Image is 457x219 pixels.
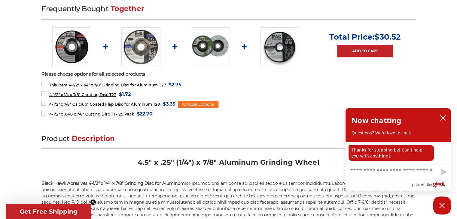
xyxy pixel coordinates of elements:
[346,142,451,163] div: chat
[49,83,166,87] span: 4-1/2" x 1/4" x 7/8" Grinding Disc for Aluminum T27
[137,110,153,118] span: $22.70
[345,108,451,191] div: olark chatbox
[436,165,451,179] button: Send message
[41,4,108,13] span: Frequently Bought
[337,45,393,57] a: Add to Cart
[20,208,78,215] span: Get Free Shipping
[41,158,416,171] h2: 4.5" x .25" (1/4") x 7/8" Aluminum Grinding Wheel
[119,90,131,98] span: $1.72
[163,100,175,108] span: $3.35
[6,204,91,219] div: Get Free ShippingClose teaser
[412,181,428,188] span: powered
[329,32,401,42] p: Total Price:
[374,32,401,42] span: $30.52
[90,199,96,205] button: Close teaser
[49,83,69,87] strong: This Item:
[352,130,445,136] p: Questions? We'd love to chat.
[52,27,91,66] img: 4.5 inch grinding wheel for aluminum
[41,181,185,186] strong: Black Hawk Abrasives 4-1/2" x 1/4" x 7/8" Grinding Disc for Aluminum
[349,145,434,161] p: Thanks for stopping by! Can I help you with anything?
[428,181,432,188] span: by
[49,92,116,97] span: 4-1/2" x 1/4 x 7/8" Grinding Disc T27
[169,81,181,89] span: $2.75
[438,113,448,122] button: close chatbox
[433,196,451,214] button: Close Chatbox
[412,179,451,190] a: Powered by Olark
[41,71,416,78] p: Please choose options for all selected products
[49,112,134,116] span: 4-1/2" x .040 x 7/8" Cutting Disc T1 - 25 Pack
[72,134,115,143] span: Description
[352,114,401,126] h2: Now chatting
[49,102,160,106] span: 4-1/2" x 7/8" Calcium Coated Flap Disc for Aluminum T29
[41,134,70,143] span: Product
[178,101,218,108] div: Choose Options
[111,4,144,13] span: Together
